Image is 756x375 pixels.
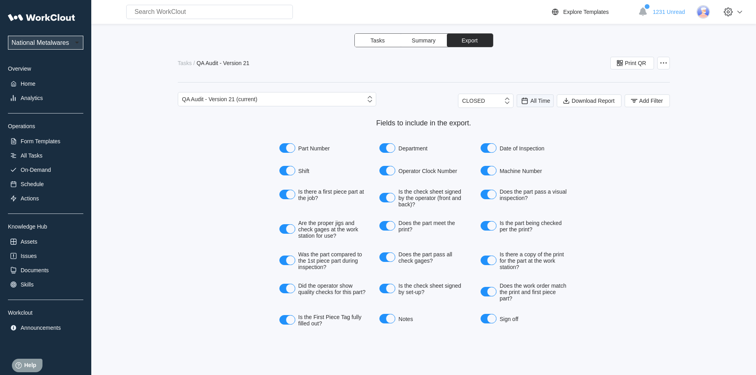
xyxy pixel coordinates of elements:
[275,163,371,179] label: Shift
[481,166,496,175] button: Machine Number
[21,238,37,245] div: Assets
[476,248,573,273] label: Is there a copy of the print for the part at the work station?
[481,287,496,296] button: Does the work order match the print and first piece part?
[625,94,670,107] button: Add Filter
[21,195,39,202] div: Actions
[412,38,436,43] span: Summary
[21,325,61,331] div: Announcements
[379,252,395,262] button: Does the part pass all check gages?
[625,60,646,66] span: Print QR
[193,60,195,66] div: /
[462,98,485,104] div: CLOSED
[8,310,83,316] div: Workclout
[462,38,477,43] span: Export
[8,322,83,333] a: Announcements
[375,248,472,267] label: Does the part pass all check gages?
[182,96,258,102] div: QA Audit - Version 21 (current)
[481,256,496,265] button: Is there a copy of the print for the part at the work station?
[481,190,496,199] button: Does the part pass a visual inspection?
[571,98,614,104] span: Download Report
[275,185,371,204] label: Is there a first piece part at the job?
[476,217,573,236] label: Is the part being checked per the print?
[379,284,395,293] button: Is the check sheet signed by set-up?
[126,5,293,19] input: Search WorkClout
[550,7,634,17] a: Explore Templates
[531,98,550,104] span: All Time
[696,5,710,19] img: user-3.png
[557,94,621,107] button: Download Report
[8,265,83,276] a: Documents
[21,267,49,273] div: Documents
[8,92,83,104] a: Analytics
[375,163,472,179] label: Operator Clock Number
[379,166,395,175] button: Operator Clock Number
[375,140,472,157] label: Department
[8,223,83,230] div: Knowledge Hub
[476,163,573,179] label: Machine Number
[8,164,83,175] a: On-Demand
[476,279,573,305] label: Does the work order match the print and first piece part?
[178,60,194,66] a: Tasks
[481,221,496,231] button: Is the part being checked per the print?
[279,256,295,265] button: Was the part compared to the 1st piece part during inspection?
[21,281,34,288] div: Skills
[653,9,685,15] span: 1231 Unread
[639,98,663,104] span: Add Filter
[21,167,51,173] div: On-Demand
[279,224,295,234] button: Are the proper jigs and check gages at the work station for use?
[375,279,472,298] label: Is the check sheet signed by set-up?
[279,315,295,325] button: Is the First Piece Tag fully filled out?
[8,279,83,290] a: Skills
[21,152,42,159] div: All Tasks
[275,248,371,273] label: Was the part compared to the 1st piece part during inspection?
[279,166,295,175] button: Shift
[21,81,35,87] div: Home
[379,143,395,153] button: Department
[21,181,44,187] div: Schedule
[275,279,371,298] label: Did the operator show quality checks for this part?
[8,65,83,72] div: Overview
[481,314,496,323] button: Sign off
[196,60,249,66] div: QA Audit - Version 21
[275,119,573,127] div: Fields to include in the export.
[563,9,609,15] div: Explore Templates
[21,253,37,259] div: Issues
[275,311,371,330] label: Is the First Piece Tag fully filled out?
[476,185,573,204] label: Does the part pass a visual inspection?
[8,236,83,247] a: Assets
[21,138,60,144] div: Form Templates
[375,185,472,211] label: Is the check sheet signed by the operator (front and back)?
[447,34,493,47] button: Export
[8,123,83,129] div: Operations
[21,95,43,101] div: Analytics
[401,34,447,47] button: Summary
[481,143,496,153] button: Date of Inspection
[355,34,401,47] button: Tasks
[8,250,83,262] a: Issues
[8,136,83,147] a: Form Templates
[476,140,573,157] label: Date of Inspection
[178,60,192,66] div: Tasks
[279,284,295,293] button: Did the operator show quality checks for this part?
[8,179,83,190] a: Schedule
[275,140,371,157] label: Part Number
[279,190,295,199] button: Is there a first piece part at the job?
[610,57,654,69] button: Print QR
[379,221,395,231] button: Does the part meet the print?
[476,311,573,327] label: Sign off
[379,193,395,202] button: Is the check sheet signed by the operator (front and back)?
[379,314,395,323] button: Notes
[279,143,295,153] button: Part Number
[371,38,385,43] span: Tasks
[275,217,371,242] label: Are the proper jigs and check gages at the work station for use?
[375,311,472,327] label: Notes
[375,217,472,236] label: Does the part meet the print?
[8,150,83,161] a: All Tasks
[8,78,83,89] a: Home
[8,193,83,204] a: Actions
